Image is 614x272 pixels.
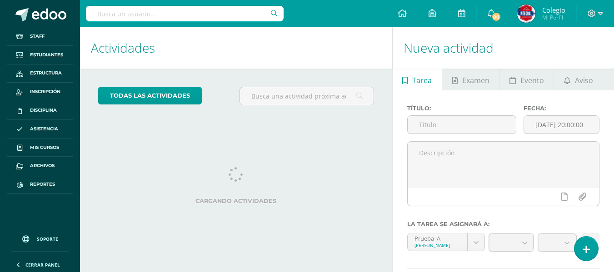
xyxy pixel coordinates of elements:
span: Disciplina [30,107,57,114]
img: 2e1bd2338bb82c658090e08ddbb2593c.png [517,5,535,23]
input: Título [408,116,516,134]
a: Soporte [11,227,69,249]
a: Evento [499,69,554,90]
a: Inscripción [7,83,73,101]
label: Fecha: [524,105,599,112]
a: Mis cursos [7,138,73,157]
span: Aviso [575,69,593,91]
a: Asistencia [7,120,73,138]
a: Prueba 'A'[PERSON_NAME] [408,233,485,251]
label: La tarea se asignará a: [407,221,599,227]
span: Estructura [30,69,62,77]
span: Evento [520,69,544,91]
input: Busca una actividad próxima aquí... [240,87,373,105]
span: Inscripción [30,88,60,95]
div: [PERSON_NAME] [414,242,461,248]
a: Examen [442,69,499,90]
a: todas las Actividades [98,87,202,104]
a: Staff [7,27,73,46]
h1: Actividades [91,27,381,69]
span: Archivos [30,162,55,169]
span: 80 [491,12,501,22]
input: Fecha de entrega [524,116,599,134]
a: Disciplina [7,101,73,120]
span: Examen [462,69,489,91]
span: Colegio [542,5,565,15]
span: Mis cursos [30,144,59,151]
span: Estudiantes [30,51,63,59]
input: Busca un usuario... [86,6,284,21]
span: Mi Perfil [542,14,565,21]
span: Soporte [37,236,58,242]
a: Estudiantes [7,46,73,64]
a: Tarea [393,69,442,90]
a: Archivos [7,157,73,175]
span: Staff [30,33,45,40]
span: Reportes [30,181,55,188]
label: Título: [407,105,516,112]
a: Reportes [7,175,73,194]
span: Tarea [412,69,432,91]
h1: Nueva actividad [404,27,603,69]
div: Prueba 'A' [414,233,461,242]
span: Cerrar panel [25,262,60,268]
a: Estructura [7,64,73,83]
label: Cargando actividades [98,198,374,204]
a: Aviso [554,69,603,90]
span: Asistencia [30,125,58,133]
